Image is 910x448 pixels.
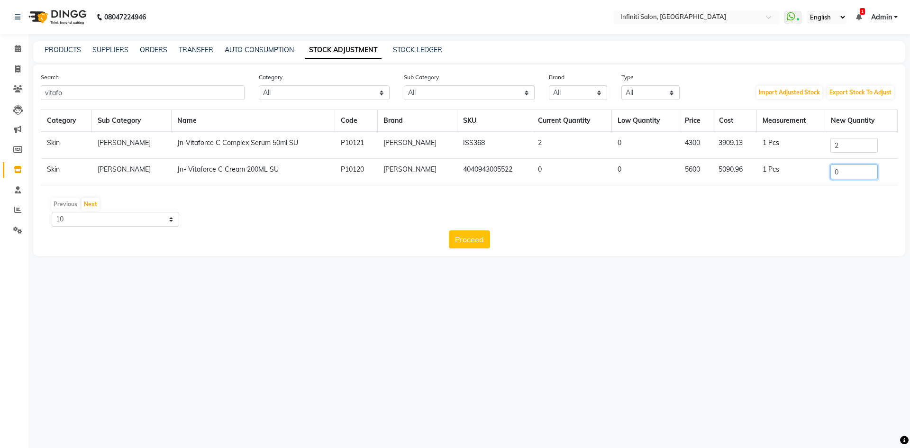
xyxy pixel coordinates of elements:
[825,110,897,132] th: New Quantity
[378,159,457,185] td: [PERSON_NAME]
[856,13,862,21] a: 1
[82,198,100,211] button: Next
[259,73,282,82] label: Category
[532,132,612,159] td: 2
[532,110,612,132] th: Current Quantity
[713,132,757,159] td: 3909.13
[172,132,335,159] td: Jn-Vitaforce C Complex Serum 50ml SU
[172,110,335,132] th: Name
[41,110,92,132] th: Category
[179,46,213,54] a: TRANSFER
[713,110,757,132] th: Cost
[621,73,634,82] label: Type
[335,159,378,185] td: P10120
[45,46,81,54] a: PRODUCTS
[378,132,457,159] td: [PERSON_NAME]
[679,132,713,159] td: 4300
[457,110,532,132] th: SKU
[393,46,442,54] a: STOCK LEDGER
[41,73,59,82] label: Search
[612,159,679,185] td: 0
[305,42,382,59] a: STOCK ADJUSTMENT
[92,46,128,54] a: SUPPLIERS
[41,132,92,159] td: Skin
[92,110,172,132] th: Sub Category
[679,159,713,185] td: 5600
[756,86,822,99] button: Import Adjusted Stock
[140,46,167,54] a: ORDERS
[457,132,532,159] td: ISS368
[404,73,439,82] label: Sub Category
[378,110,457,132] th: Brand
[24,4,89,30] img: logo
[532,159,612,185] td: 0
[457,159,532,185] td: 4040943005522
[827,86,894,99] button: Export Stock To Adjust
[612,132,679,159] td: 0
[612,110,679,132] th: Low Quantity
[549,73,564,82] label: Brand
[860,8,865,15] span: 1
[172,159,335,185] td: Jn- Vitaforce C Cream 200ML SU
[92,159,172,185] td: [PERSON_NAME]
[225,46,294,54] a: AUTO CONSUMPTION
[335,132,378,159] td: P10121
[335,110,378,132] th: Code
[41,85,245,100] input: Search Product
[713,159,757,185] td: 5090.96
[757,110,825,132] th: Measurement
[449,230,490,248] button: Proceed
[104,4,146,30] b: 08047224946
[92,132,172,159] td: [PERSON_NAME]
[757,159,825,185] td: 1 Pcs
[679,110,713,132] th: Price
[871,12,892,22] span: Admin
[757,132,825,159] td: 1 Pcs
[41,159,92,185] td: Skin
